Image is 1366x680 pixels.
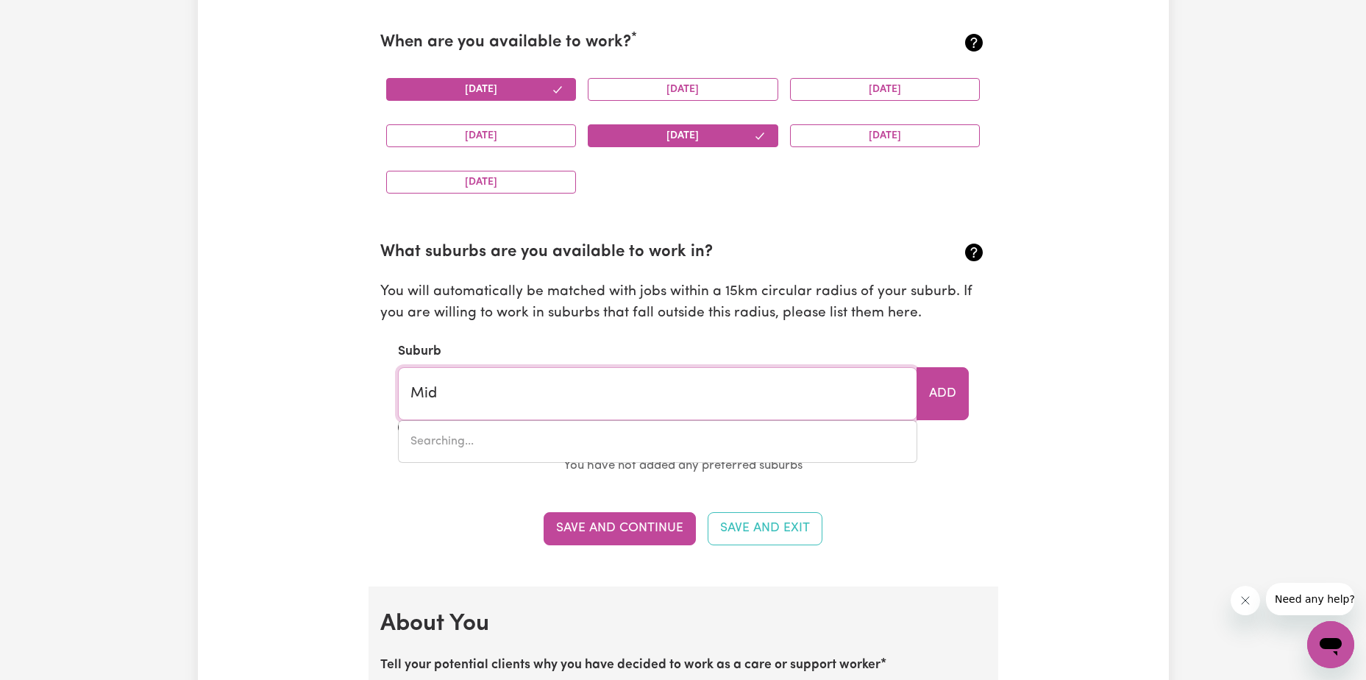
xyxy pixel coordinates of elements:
button: [DATE] [588,124,778,147]
button: [DATE] [386,78,577,101]
button: [DATE] [790,124,981,147]
label: Suburb [398,342,441,361]
div: menu-options [398,420,917,463]
iframe: Message from company [1266,583,1354,615]
input: e.g. North Bondi, New South Wales [398,367,917,420]
button: [DATE] [588,78,778,101]
h2: About You [380,610,986,638]
iframe: Button to launch messaging window [1307,621,1354,668]
h2: What suburbs are you available to work in? [380,243,886,263]
span: Need any help? [9,10,89,22]
small: You have not added any preferred suburbs [563,459,803,472]
h2: When are you available to work? [380,33,886,53]
button: [DATE] [386,124,577,147]
button: Add to preferred suburbs [917,367,969,420]
button: Save and Continue [544,512,696,545]
p: You will automatically be matched with jobs within a 15km circular radius of your suburb. If you ... [380,282,986,325]
label: Tell your potential clients why you have decided to work as a care or support worker [380,656,881,675]
button: [DATE] [386,171,577,194]
iframe: Close message [1231,586,1260,615]
button: [DATE] [790,78,981,101]
button: Save and Exit [708,512,822,545]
